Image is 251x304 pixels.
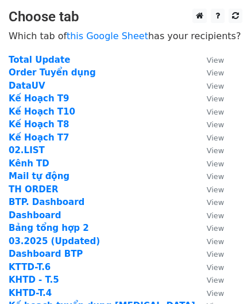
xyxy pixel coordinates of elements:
a: 03.2025 (Updated) [9,236,100,246]
a: Total Update [9,55,70,65]
a: View [195,67,224,78]
a: Kế Hoạch T9 [9,93,69,104]
small: View [207,185,224,194]
a: Dashboard BTP [9,249,83,259]
h3: Choose tab [9,9,242,25]
a: Kế Hoạch T10 [9,107,75,117]
a: Mail tự động [9,171,69,181]
a: View [195,158,224,169]
a: View [195,93,224,104]
a: View [195,275,224,285]
a: View [195,288,224,298]
small: View [207,237,224,246]
small: View [207,69,224,77]
a: View [195,107,224,117]
a: Kế Hoạch T7 [9,132,69,143]
small: View [207,172,224,181]
a: Kênh TD [9,158,49,169]
small: View [207,134,224,142]
small: View [207,82,224,90]
small: View [207,250,224,259]
small: View [207,198,224,207]
small: View [207,159,224,168]
a: Dashboard [9,210,61,221]
a: View [195,184,224,195]
a: View [195,171,224,181]
small: View [207,276,224,284]
a: View [195,81,224,91]
a: TH ORDER [9,184,59,195]
a: View [195,119,224,130]
a: View [195,262,224,272]
small: View [207,224,224,233]
a: Order Tuyển dụng [9,67,96,78]
small: View [207,108,224,116]
small: View [207,289,224,298]
small: View [207,146,224,155]
a: View [195,223,224,233]
a: BTP. Dashboard [9,197,84,207]
small: View [207,94,224,103]
a: Bảng tổng hợp 2 [9,223,89,233]
a: KHTD-T.4 [9,288,52,298]
a: View [195,145,224,155]
a: this Google Sheet [67,31,148,41]
a: View [195,210,224,221]
a: Kế Hoạch T8 [9,119,69,130]
p: Which tab of has your recipients? [9,30,242,42]
a: View [195,249,224,259]
a: View [195,55,224,65]
small: View [207,263,224,272]
a: KHTD - T.5 [9,275,59,285]
a: 02.LIST [9,145,45,155]
a: DataUV [9,81,45,91]
small: View [207,56,224,64]
a: View [195,197,224,207]
a: View [195,236,224,246]
a: View [195,132,224,143]
small: View [207,120,224,129]
small: View [207,211,224,220]
a: KTTD-T.6 [9,262,51,272]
